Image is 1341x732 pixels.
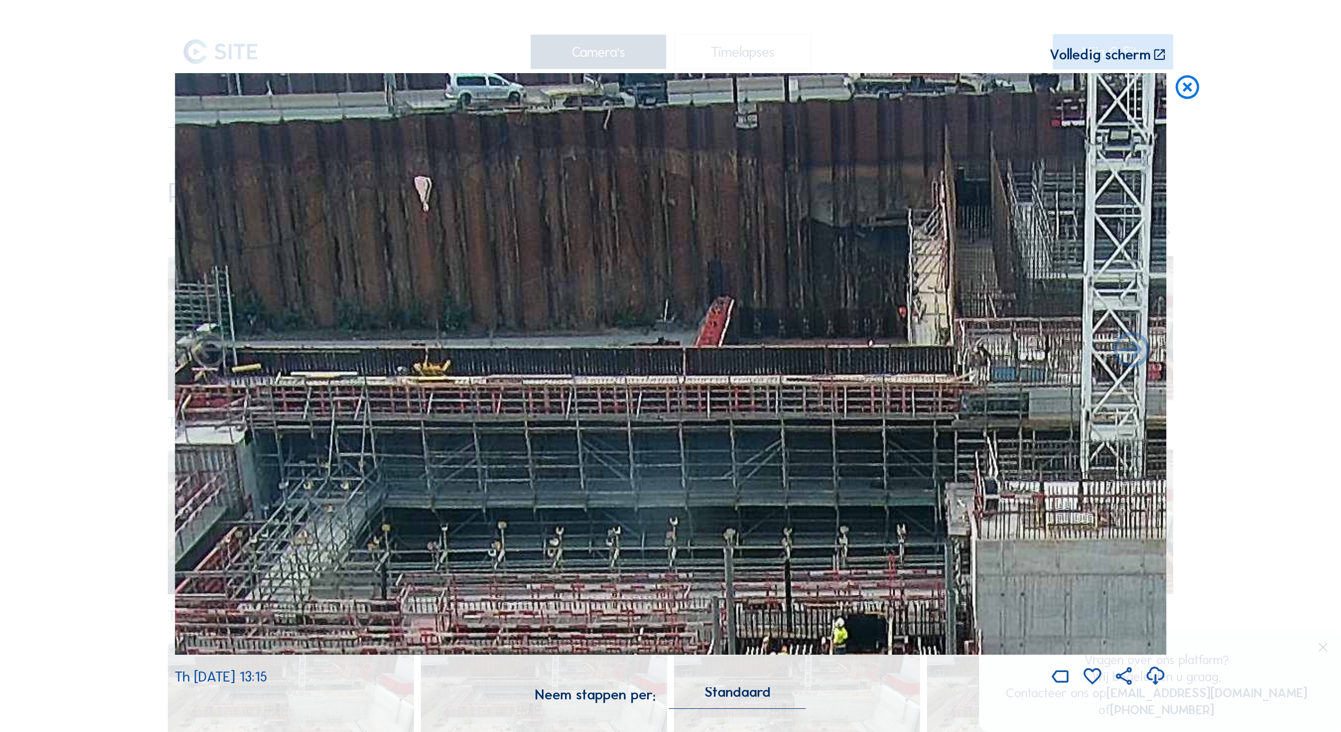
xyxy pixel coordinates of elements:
span: Th [DATE] 13:15 [175,668,267,685]
div: Neem stappen per: [535,687,656,701]
div: Standaard [669,687,806,708]
img: Image [175,73,1166,654]
i: Back [1110,330,1153,372]
div: Volledig scherm [1050,47,1151,62]
i: Forward [188,330,230,372]
div: Standaard [704,687,771,697]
